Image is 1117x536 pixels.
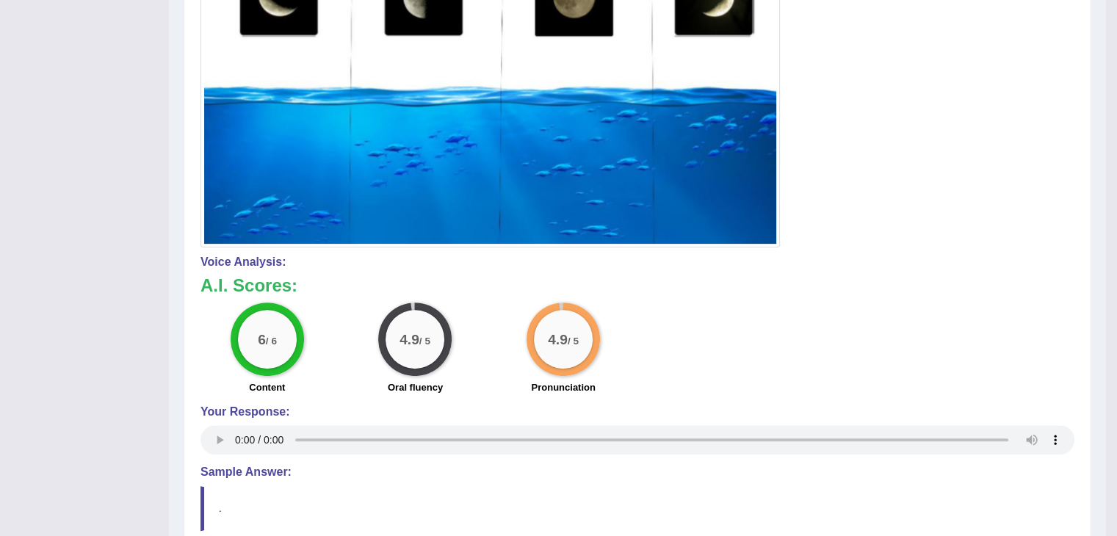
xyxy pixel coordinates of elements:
big: 4.9 [400,331,420,347]
h4: Voice Analysis: [200,256,1074,269]
small: / 5 [419,336,430,347]
small: / 6 [266,336,277,347]
b: A.I. Scores: [200,275,297,295]
h4: Your Response: [200,405,1074,419]
h4: Sample Answer: [200,466,1074,479]
label: Oral fluency [388,380,443,394]
big: 4.9 [548,331,568,347]
big: 6 [258,331,266,347]
small: / 5 [568,336,579,347]
label: Pronunciation [531,380,595,394]
label: Content [249,380,285,394]
blockquote: . [200,486,1074,531]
